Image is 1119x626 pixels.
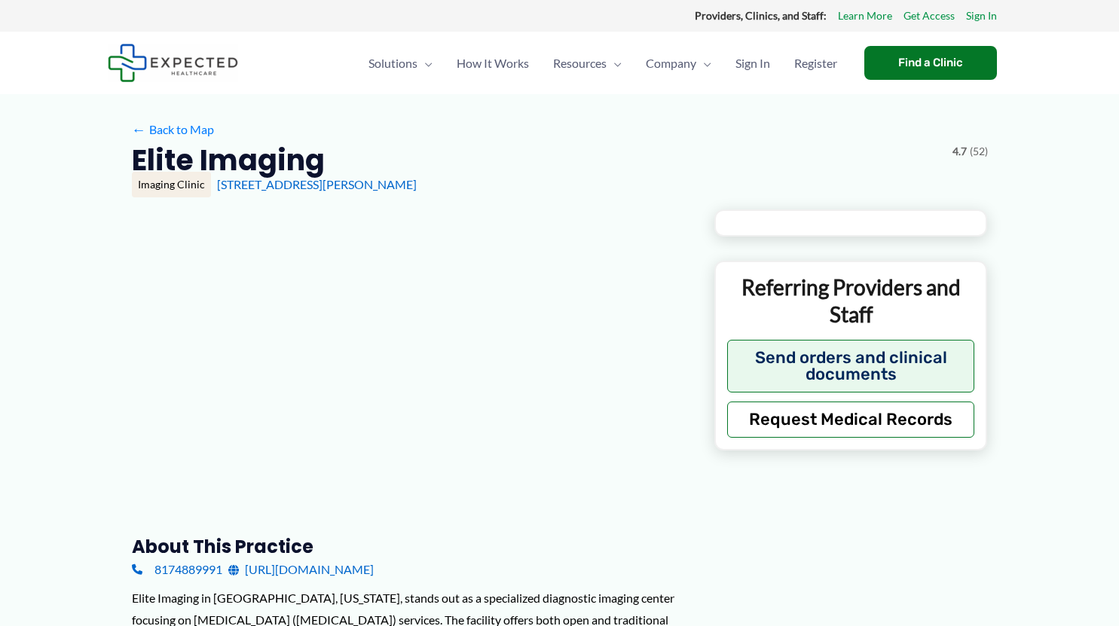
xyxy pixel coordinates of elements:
[541,37,634,90] a: ResourcesMenu Toggle
[457,37,529,90] span: How It Works
[782,37,849,90] a: Register
[417,37,433,90] span: Menu Toggle
[794,37,837,90] span: Register
[132,172,211,197] div: Imaging Clinic
[634,37,723,90] a: CompanyMenu Toggle
[132,558,222,581] a: 8174889991
[445,37,541,90] a: How It Works
[903,6,955,26] a: Get Access
[695,9,827,22] strong: Providers, Clinics, and Staff:
[966,6,997,26] a: Sign In
[356,37,445,90] a: SolutionsMenu Toggle
[838,6,892,26] a: Learn More
[553,37,607,90] span: Resources
[368,37,417,90] span: Solutions
[132,142,325,179] h2: Elite Imaging
[132,122,146,136] span: ←
[864,46,997,80] a: Find a Clinic
[217,177,417,191] a: [STREET_ADDRESS][PERSON_NAME]
[132,535,690,558] h3: About this practice
[735,37,770,90] span: Sign In
[970,142,988,161] span: (52)
[132,118,214,141] a: ←Back to Map
[228,558,374,581] a: [URL][DOMAIN_NAME]
[696,37,711,90] span: Menu Toggle
[727,402,975,438] button: Request Medical Records
[108,44,238,82] img: Expected Healthcare Logo - side, dark font, small
[952,142,967,161] span: 4.7
[356,37,849,90] nav: Primary Site Navigation
[646,37,696,90] span: Company
[727,273,975,328] p: Referring Providers and Staff
[727,340,975,392] button: Send orders and clinical documents
[607,37,622,90] span: Menu Toggle
[723,37,782,90] a: Sign In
